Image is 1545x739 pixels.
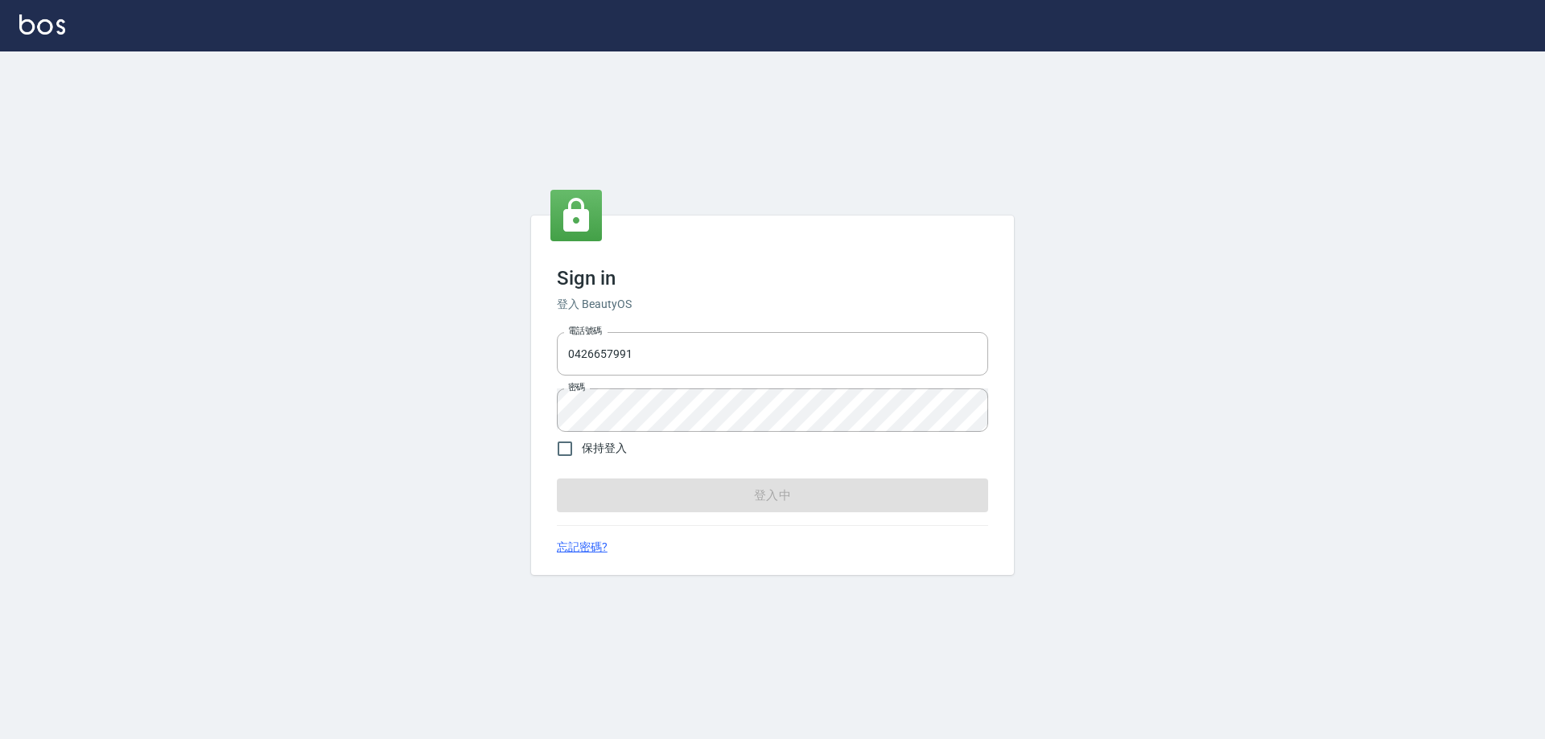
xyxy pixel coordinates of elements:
h3: Sign in [557,267,988,289]
h6: 登入 BeautyOS [557,296,988,313]
img: Logo [19,14,65,35]
span: 保持登入 [582,440,627,457]
label: 電話號碼 [568,325,602,337]
label: 密碼 [568,381,585,393]
a: 忘記密碼? [557,539,608,556]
